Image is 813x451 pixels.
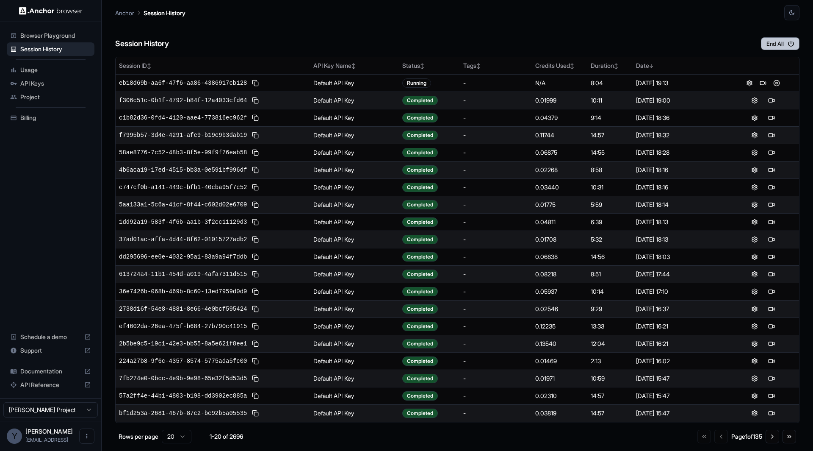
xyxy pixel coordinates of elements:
[636,253,724,261] div: [DATE] 18:03
[463,96,528,105] div: -
[119,183,247,192] span: c747cf0b-a141-449c-bfb1-40cba95f7c52
[463,79,528,87] div: -
[535,374,584,383] div: 0.01971
[20,93,91,101] span: Project
[614,63,618,69] span: ↕
[402,235,438,244] div: Completed
[119,432,158,441] p: Rows per page
[7,90,94,104] div: Project
[119,96,247,105] span: f306c51c-0b1f-4792-b84f-12a4033cfd64
[310,352,399,370] td: Default API Key
[636,148,724,157] div: [DATE] 18:28
[463,148,528,157] div: -
[310,92,399,109] td: Default API Key
[310,74,399,92] td: Default API Key
[119,79,247,87] span: eb18d69b-aa6f-47f6-aa86-4386917cb128
[636,305,724,313] div: [DATE] 16:37
[463,409,528,418] div: -
[463,287,528,296] div: -
[570,63,574,69] span: ↕
[463,235,528,244] div: -
[310,213,399,231] td: Default API Key
[535,270,584,278] div: 0.08218
[463,357,528,365] div: -
[205,432,247,441] div: 1-20 of 2696
[636,200,724,209] div: [DATE] 18:14
[535,114,584,122] div: 0.04379
[636,114,724,122] div: [DATE] 18:36
[20,333,81,341] span: Schedule a demo
[476,63,481,69] span: ↕
[310,231,399,248] td: Default API Key
[591,61,629,70] div: Duration
[636,357,724,365] div: [DATE] 16:02
[20,381,81,389] span: API Reference
[7,77,94,90] div: API Keys
[591,131,629,139] div: 14:57
[7,429,22,444] div: Y
[119,392,247,400] span: 57a2ff4e-44b1-4803-b198-dd3902ec885a
[535,287,584,296] div: 0.05937
[591,148,629,157] div: 14:55
[402,356,438,366] div: Completed
[310,144,399,161] td: Default API Key
[463,270,528,278] div: -
[310,161,399,178] td: Default API Key
[20,114,91,122] span: Billing
[310,178,399,196] td: Default API Key
[79,429,94,444] button: Open menu
[420,63,424,69] span: ↕
[19,7,83,15] img: Anchor Logo
[636,218,724,226] div: [DATE] 18:13
[20,79,91,88] span: API Keys
[636,374,724,383] div: [DATE] 15:47
[310,196,399,213] td: Default API Key
[7,330,94,344] div: Schedule a demo
[591,166,629,174] div: 8:58
[591,96,629,105] div: 10:11
[402,148,438,157] div: Completed
[463,131,528,139] div: -
[591,392,629,400] div: 14:57
[25,437,68,443] span: yuma@o-mega.ai
[591,374,629,383] div: 10:59
[591,183,629,192] div: 10:31
[591,253,629,261] div: 14:56
[636,235,724,244] div: [DATE] 18:13
[119,114,247,122] span: c1b82d36-0fd4-4120-aae4-773816ec962f
[591,305,629,313] div: 9:29
[402,252,438,262] div: Completed
[20,66,91,74] span: Usage
[463,166,528,174] div: -
[463,218,528,226] div: -
[20,346,81,355] span: Support
[119,235,247,244] span: 37ad01ac-affa-4d44-8f62-01015727adb2
[463,114,528,122] div: -
[402,200,438,209] div: Completed
[535,61,584,70] div: Credits Used
[115,8,185,17] nav: breadcrumb
[636,131,724,139] div: [DATE] 18:32
[119,270,247,278] span: 613724a4-11b1-454d-a019-4afa7311d515
[351,63,356,69] span: ↕
[591,409,629,418] div: 14:57
[20,31,91,40] span: Browser Playground
[310,283,399,300] td: Default API Key
[119,357,247,365] span: 224a27b8-9f6c-4357-8574-5775ada5fc00
[535,409,584,418] div: 0.03819
[535,200,584,209] div: 0.01775
[119,200,247,209] span: 5aa133a1-5c6a-41cf-8f44-c602d02e6709
[463,392,528,400] div: -
[402,183,438,192] div: Completed
[591,200,629,209] div: 5:59
[535,322,584,331] div: 0.12235
[591,322,629,331] div: 13:33
[310,317,399,335] td: Default API Key
[25,428,73,435] span: Yuma Heymans
[535,340,584,348] div: 0.13540
[402,78,431,88] div: Running
[20,367,81,376] span: Documentation
[636,183,724,192] div: [DATE] 18:16
[636,166,724,174] div: [DATE] 18:16
[310,109,399,126] td: Default API Key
